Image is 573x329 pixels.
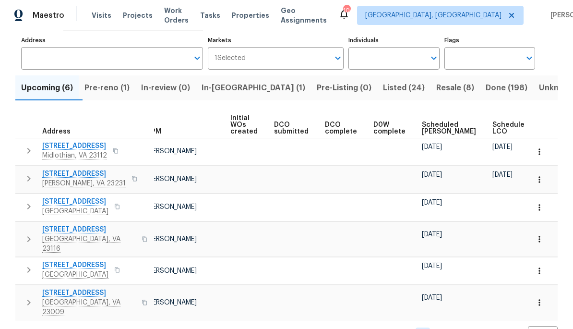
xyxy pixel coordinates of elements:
span: Done (198) [486,81,527,95]
span: [PERSON_NAME] [146,236,197,243]
button: Open [331,51,345,65]
span: [DATE] [422,199,442,206]
button: Open [191,51,204,65]
span: [DATE] [422,294,442,301]
span: Initial WOs created [230,115,258,135]
span: [DATE] [492,144,513,150]
span: [GEOGRAPHIC_DATA], [GEOGRAPHIC_DATA] [365,11,501,20]
span: [DATE] [422,231,442,238]
span: [DATE] [492,171,513,178]
label: Individuals [348,37,439,43]
span: Pre-reno (1) [84,81,130,95]
span: [DATE] [422,144,442,150]
button: Open [523,51,536,65]
span: Work Orders [164,6,189,25]
span: [PERSON_NAME] [146,204,197,210]
span: D0W complete [373,122,406,135]
span: Visits [92,11,111,20]
span: Properties [232,11,269,20]
span: [DATE] [422,263,442,269]
span: DCO complete [325,122,357,135]
span: [PERSON_NAME] [146,148,197,155]
div: 10 [343,6,350,15]
span: Upcoming (6) [21,81,73,95]
span: [PERSON_NAME] [146,268,197,274]
span: Scheduled [PERSON_NAME] [422,122,476,135]
button: Open [427,51,441,65]
span: Projects [123,11,153,20]
span: Address [42,128,71,135]
span: Resale (8) [436,81,474,95]
span: Scheduled LCO [492,122,529,135]
span: [PERSON_NAME] [146,176,197,183]
span: Maestro [33,11,64,20]
span: In-[GEOGRAPHIC_DATA] (1) [202,81,305,95]
span: 1 Selected [215,54,246,62]
span: In-review (0) [141,81,190,95]
span: [DATE] [422,171,442,178]
span: Geo Assignments [281,6,327,25]
label: Flags [444,37,535,43]
label: Address [21,37,203,43]
span: Pre-Listing (0) [317,81,371,95]
span: [PERSON_NAME] [146,299,197,306]
span: Tasks [200,12,220,19]
span: Listed (24) [383,81,425,95]
label: Markets [208,37,344,43]
span: DCO submitted [274,122,309,135]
